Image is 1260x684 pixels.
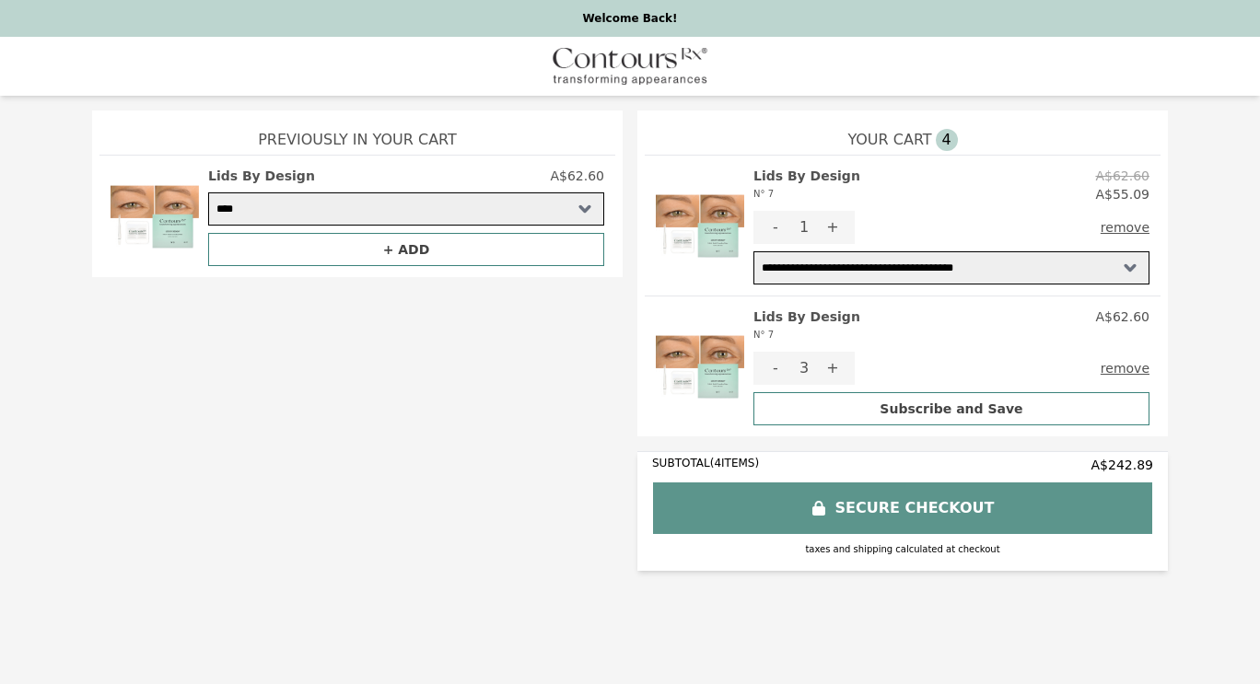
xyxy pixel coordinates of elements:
div: N° 7 [753,326,860,344]
button: - [753,211,798,244]
button: + [811,211,855,244]
span: SUBTOTAL [652,457,710,470]
button: + ADD [208,233,604,266]
span: A$242.89 [1091,456,1153,474]
p: A$55.09 [1095,185,1149,203]
img: Brand Logo [553,48,707,85]
div: taxes and shipping calculated at checkout [652,542,1153,556]
p: A$62.60 [1095,307,1149,326]
h1: Previously In Your Cart [99,110,615,155]
h2: Lids By Design [208,167,315,185]
button: remove [1101,352,1149,385]
h2: Lids By Design [753,307,860,344]
h2: Lids By Design [753,167,860,203]
span: ( 4 ITEMS) [710,457,759,470]
p: A$62.60 [1095,167,1149,185]
div: N° 7 [753,185,860,203]
img: Lids By Design [656,307,744,425]
p: A$62.60 [550,167,604,185]
button: Subscribe and Save [753,392,1149,425]
button: remove [1101,211,1149,244]
select: Select a product variant [208,192,604,226]
img: Lids By Design [111,167,199,266]
button: + [811,352,855,385]
div: 3 [798,352,811,385]
p: Welcome Back! [11,11,1249,26]
span: YOUR CART [847,129,931,151]
img: Lids By Design [656,167,744,284]
select: Select a subscription option [753,251,1149,284]
button: - [753,352,798,385]
button: SECURE CHECKOUT [652,481,1153,535]
div: 1 [798,211,811,244]
span: 4 [936,129,958,151]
